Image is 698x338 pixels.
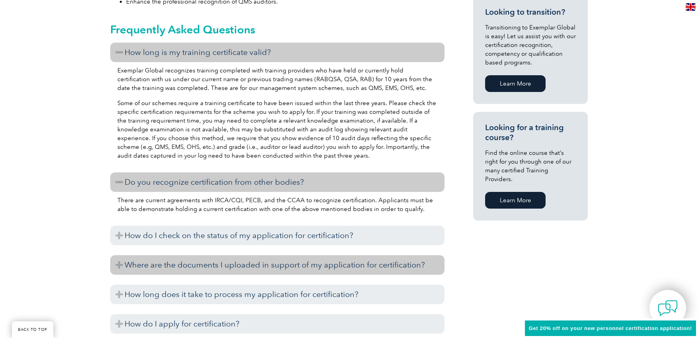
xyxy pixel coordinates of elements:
[110,285,445,304] h3: How long does it take to process my application for certification?
[12,321,53,338] a: BACK TO TOP
[658,298,678,318] img: contact-chat.png
[485,23,576,67] p: Transitioning to Exemplar Global is easy! Let us assist you with our certification recognition, c...
[110,23,445,36] h2: Frequently Asked Questions
[110,172,445,192] h3: Do you recognize certification from other bodies?
[110,314,445,334] h3: How do I apply for certification?
[117,99,437,160] p: Some of our schemes require a training certificate to have been issued within the last three year...
[485,75,546,92] a: Learn More
[485,192,546,209] a: Learn More
[117,196,437,213] p: There are current agreements with IRCA/CQI, PECB, and the CCAA to recognize certification. Applic...
[110,255,445,275] h3: Where are the documents I uploaded in support of my application for certification?
[117,66,437,92] p: Exemplar Global recognizes training completed with training providers who have held or currently ...
[110,226,445,245] h3: How do I check on the status of my application for certification?
[110,43,445,62] h3: How long is my training certificate valid?
[529,325,692,331] span: Get 20% off on your new personnel certification application!
[485,148,576,184] p: Find the online course that’s right for you through one of our many certified Training Providers.
[485,123,576,143] h3: Looking for a training course?
[686,3,696,11] img: en
[485,7,576,17] h3: Looking to transition?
